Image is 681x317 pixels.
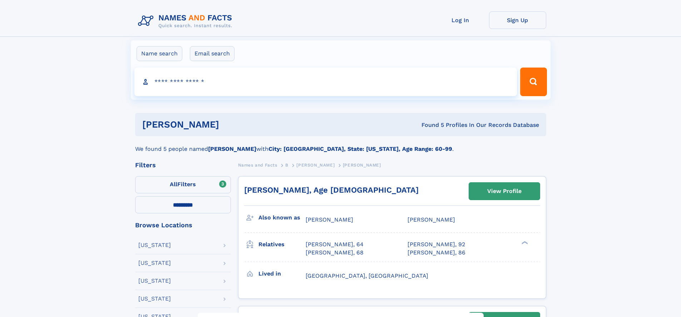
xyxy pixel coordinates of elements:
[306,272,428,279] span: [GEOGRAPHIC_DATA], [GEOGRAPHIC_DATA]
[170,181,177,188] span: All
[408,216,455,223] span: [PERSON_NAME]
[520,68,547,96] button: Search Button
[408,241,465,248] a: [PERSON_NAME], 92
[320,121,539,129] div: Found 5 Profiles In Our Records Database
[296,163,335,168] span: [PERSON_NAME]
[258,238,306,251] h3: Relatives
[296,160,335,169] a: [PERSON_NAME]
[135,136,546,153] div: We found 5 people named with .
[138,242,171,248] div: [US_STATE]
[285,160,288,169] a: B
[306,216,353,223] span: [PERSON_NAME]
[306,249,364,257] a: [PERSON_NAME], 68
[258,268,306,280] h3: Lived in
[238,160,277,169] a: Names and Facts
[432,11,489,29] a: Log In
[190,46,235,61] label: Email search
[134,68,517,96] input: search input
[135,11,238,31] img: Logo Names and Facts
[208,145,256,152] b: [PERSON_NAME]
[489,11,546,29] a: Sign Up
[258,212,306,224] h3: Also known as
[343,163,381,168] span: [PERSON_NAME]
[408,249,465,257] a: [PERSON_NAME], 86
[135,176,231,193] label: Filters
[138,278,171,284] div: [US_STATE]
[135,162,231,168] div: Filters
[487,183,522,199] div: View Profile
[306,241,364,248] a: [PERSON_NAME], 64
[135,222,231,228] div: Browse Locations
[138,296,171,302] div: [US_STATE]
[268,145,452,152] b: City: [GEOGRAPHIC_DATA], State: [US_STATE], Age Range: 60-99
[520,241,528,245] div: ❯
[138,260,171,266] div: [US_STATE]
[137,46,182,61] label: Name search
[285,163,288,168] span: B
[142,120,320,129] h1: [PERSON_NAME]
[469,183,540,200] a: View Profile
[244,185,419,194] a: [PERSON_NAME], Age [DEMOGRAPHIC_DATA]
